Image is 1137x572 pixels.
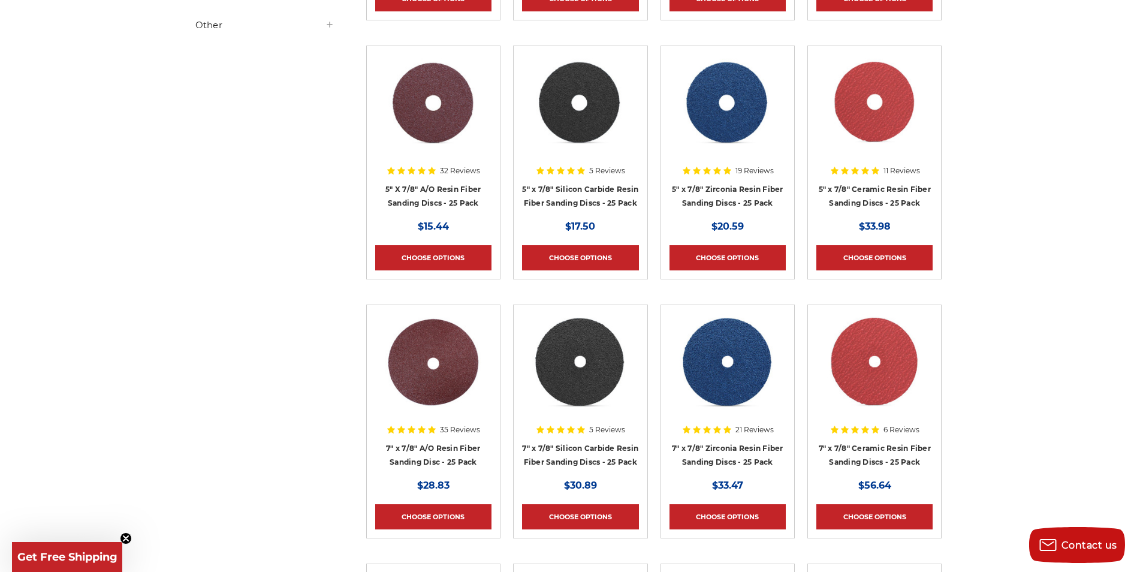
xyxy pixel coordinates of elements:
a: 7" x 7/8" Zirconia Resin Fiber Sanding Discs - 25 Pack [672,444,783,466]
span: $17.50 [565,221,595,232]
a: 5 inch aluminum oxide resin fiber disc [375,55,491,171]
span: 35 Reviews [440,426,480,433]
span: $20.59 [711,221,744,232]
a: Choose Options [522,245,638,270]
span: 5 Reviews [589,167,625,174]
img: 7 Inch Silicon Carbide Resin Fiber Disc [532,314,628,410]
span: 6 Reviews [883,426,919,433]
img: 7 inch aluminum oxide resin fiber disc [385,314,481,410]
a: 5 inch zirc resin fiber disc [669,55,786,171]
span: 19 Reviews [735,167,774,174]
span: 32 Reviews [440,167,480,174]
a: Choose Options [816,245,933,270]
a: 7" x 7/8" Silicon Carbide Resin Fiber Sanding Discs - 25 Pack [522,444,638,466]
a: 7 inch ceramic resin fiber disc [816,314,933,430]
img: 7 inch zirconia resin fiber disc [680,314,776,410]
a: 7" x 7/8" A/O Resin Fiber Sanding Disc - 25 Pack [386,444,480,466]
a: Choose Options [522,504,638,529]
a: 7 inch aluminum oxide resin fiber disc [375,314,491,430]
a: 7 inch zirconia resin fiber disc [669,314,786,430]
span: $56.64 [858,480,891,491]
a: 7" x 7/8" Ceramic Resin Fiber Sanding Discs - 25 Pack [819,444,931,466]
span: $33.47 [712,480,743,491]
a: 5" x 7/8" Zirconia Resin Fiber Sanding Discs - 25 Pack [672,185,783,207]
a: 5 Inch Silicon Carbide Resin Fiber Disc [522,55,638,171]
span: 21 Reviews [735,426,774,433]
span: $15.44 [418,221,449,232]
a: Choose Options [669,245,786,270]
img: 5 inch aluminum oxide resin fiber disc [385,55,481,150]
img: 5 inch zirc resin fiber disc [680,55,776,150]
a: Choose Options [669,504,786,529]
div: Get Free ShippingClose teaser [12,542,122,572]
h5: Other [195,18,334,32]
img: 5 Inch Silicon Carbide Resin Fiber Disc [532,55,628,150]
span: $33.98 [859,221,891,232]
span: $28.83 [417,480,450,491]
button: Contact us [1029,527,1125,563]
span: 5 Reviews [589,426,625,433]
a: 5" x 7/8" Ceramic Resin Fibre Disc [816,55,933,171]
span: $30.89 [564,480,597,491]
button: Close teaser [120,532,132,544]
span: 11 Reviews [883,167,920,174]
img: 7 inch ceramic resin fiber disc [827,314,922,410]
span: Get Free Shipping [17,550,117,564]
a: 5" X 7/8" A/O Resin Fiber Sanding Discs - 25 Pack [385,185,481,207]
a: Choose Options [816,504,933,529]
a: 5" x 7/8" Ceramic Resin Fiber Sanding Discs - 25 Pack [819,185,931,207]
a: Choose Options [375,245,491,270]
a: 7 Inch Silicon Carbide Resin Fiber Disc [522,314,638,430]
a: 5" x 7/8" Silicon Carbide Resin Fiber Sanding Discs - 25 Pack [522,185,638,207]
a: Choose Options [375,504,491,529]
img: 5" x 7/8" Ceramic Resin Fibre Disc [827,55,922,150]
span: Contact us [1061,540,1117,551]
